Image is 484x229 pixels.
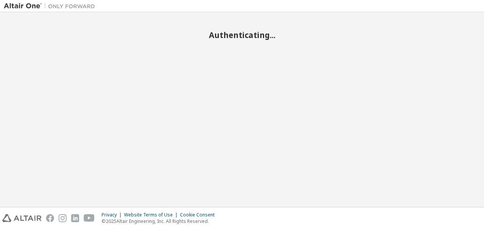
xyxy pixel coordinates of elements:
[102,212,124,218] div: Privacy
[2,214,41,222] img: altair_logo.svg
[180,212,219,218] div: Cookie Consent
[4,30,480,40] h2: Authenticating...
[59,214,67,222] img: instagram.svg
[84,214,95,222] img: youtube.svg
[46,214,54,222] img: facebook.svg
[102,218,219,224] p: © 2025 Altair Engineering, Inc. All Rights Reserved.
[71,214,79,222] img: linkedin.svg
[4,2,99,10] img: Altair One
[124,212,180,218] div: Website Terms of Use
